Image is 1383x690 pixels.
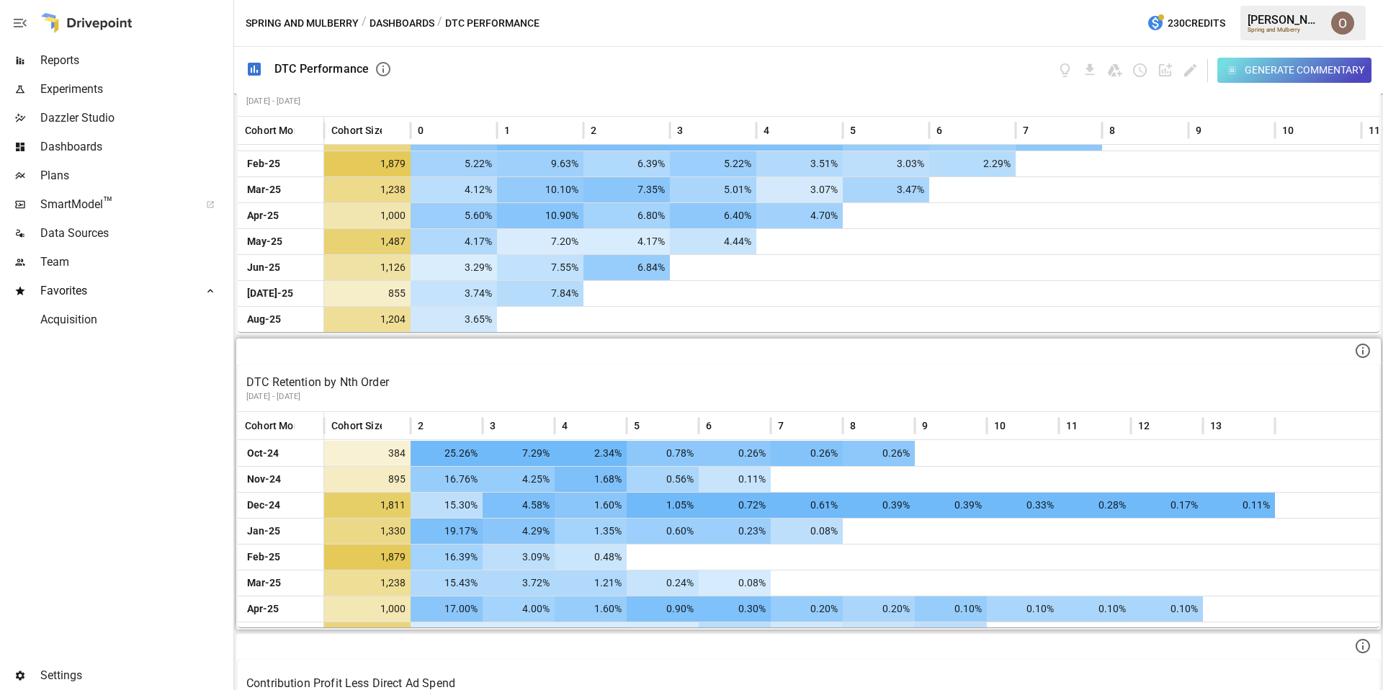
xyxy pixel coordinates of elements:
span: 9.63% [504,151,581,176]
div: DTC Performance [274,62,369,76]
div: / [437,14,442,32]
p: [DATE] - [DATE] [246,391,1371,403]
span: 0.61% [778,493,840,518]
span: 1,879 [331,151,408,176]
button: Spring and Mulberry [246,14,359,32]
span: 0.10% [1138,596,1200,622]
span: Dazzler Studio [40,109,230,127]
span: 895 [331,467,408,492]
span: 7.35% [591,177,667,202]
span: 1.35% [562,519,624,544]
span: 7.20% [504,229,581,254]
span: 4.25% [490,467,552,492]
span: 0.56% [634,467,696,492]
span: 0.08% [778,519,840,544]
button: Sort [857,120,877,140]
button: Download dashboard [1082,62,1098,79]
span: Mar-25 [245,177,316,202]
span: 1,487 [331,622,408,648]
button: Schedule dashboard [1132,62,1148,79]
span: 2.29% [490,622,552,648]
span: 19.17% [418,519,480,544]
span: 0.07% [922,622,984,648]
span: 0.78% [634,441,696,466]
span: 1,126 [331,255,408,280]
span: 0.10% [922,596,984,622]
span: 4.58% [490,493,552,518]
span: 8 [1109,123,1115,138]
div: Spring and Mulberry [1248,27,1322,33]
span: Aug-25 [245,307,316,332]
span: 12 [1138,418,1150,433]
span: 0.10% [1066,596,1128,622]
span: 10.90% [504,203,581,228]
span: 7 [1023,123,1029,138]
span: 4.00% [490,596,552,622]
span: 0.07% [778,622,840,648]
span: 3.51% [764,151,840,176]
img: Oleksii Flok [1331,12,1354,35]
span: May-25 [245,229,316,254]
span: 7 [778,418,784,433]
span: 1,238 [331,177,408,202]
span: 0.72% [706,493,768,518]
span: 3.07% [764,177,840,202]
button: Sort [684,120,704,140]
span: Acquisition [40,311,230,328]
span: 5 [634,418,640,433]
span: 4.70% [764,203,840,228]
span: Cohort Size [331,418,385,433]
span: 0 [418,123,424,138]
span: Mar-25 [245,570,316,596]
button: Sort [1295,120,1315,140]
button: Sort [497,416,517,436]
span: 1,330 [331,519,408,544]
span: Feb-25 [245,151,316,176]
span: 10.10% [504,177,581,202]
span: 3.65% [418,307,494,332]
span: Oct-24 [245,441,316,466]
button: 230Credits [1141,10,1231,37]
span: [DATE]-25 [245,281,316,306]
span: 11 [1066,418,1078,433]
span: 0.08% [706,570,768,596]
span: 0.26% [706,441,768,466]
span: Feb-25 [245,545,316,570]
span: 5.01% [677,177,753,202]
span: 1,000 [331,203,408,228]
button: Oleksii Flok [1322,3,1363,43]
span: 855 [331,281,408,306]
span: 13 [1210,418,1222,433]
span: 0.20% [850,596,912,622]
span: 0.23% [706,519,768,544]
span: 11.97% [418,622,480,648]
button: View documentation [1057,62,1073,79]
span: 3.03% [850,151,926,176]
span: 6.39% [591,151,667,176]
span: 2 [591,123,596,138]
button: Sort [857,416,877,436]
span: 15.30% [418,493,480,518]
span: 3.29% [418,255,494,280]
button: Sort [296,416,316,436]
span: 4.12% [418,177,494,202]
button: Sort [713,416,733,436]
span: 0.20% [778,596,840,622]
span: Cohort Size [331,123,385,138]
div: Generate Commentary [1245,61,1364,79]
span: 0.40% [562,622,624,648]
span: 10 [994,418,1006,433]
span: Plans [40,167,230,184]
span: 0.13% [634,622,696,648]
span: May-25 [245,622,316,648]
button: Sort [425,416,445,436]
span: Settings [40,667,230,684]
span: 4.44% [677,229,753,254]
span: 0.33% [994,493,1056,518]
button: Sort [1030,120,1050,140]
button: Sort [1079,416,1099,436]
span: 7.84% [504,281,581,306]
button: Sort [771,120,791,140]
span: 0.39% [922,493,984,518]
